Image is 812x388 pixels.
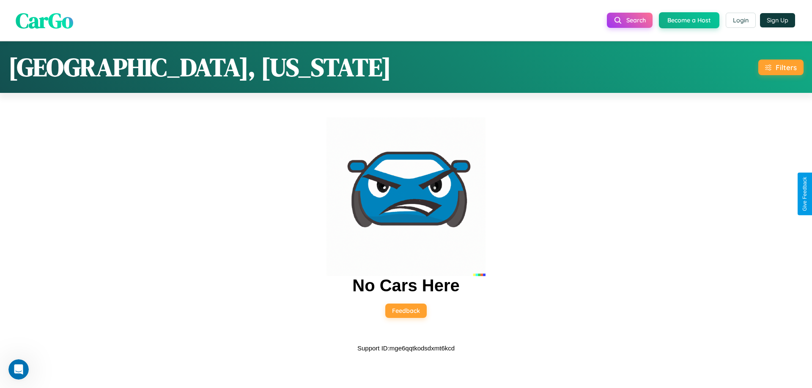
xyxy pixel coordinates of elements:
div: Give Feedback [802,177,808,211]
p: Support ID: mge6qqtkodsdxmt6kcd [357,342,455,354]
iframe: Intercom live chat [8,359,29,380]
button: Search [607,13,653,28]
h2: No Cars Here [352,276,459,295]
button: Login [726,13,756,28]
img: car [326,117,486,276]
span: CarGo [16,5,73,35]
button: Feedback [385,304,427,318]
div: Filters [776,63,797,72]
button: Become a Host [659,12,719,28]
span: Search [626,16,646,24]
button: Filters [758,60,804,75]
button: Sign Up [760,13,795,27]
h1: [GEOGRAPHIC_DATA], [US_STATE] [8,50,391,84]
